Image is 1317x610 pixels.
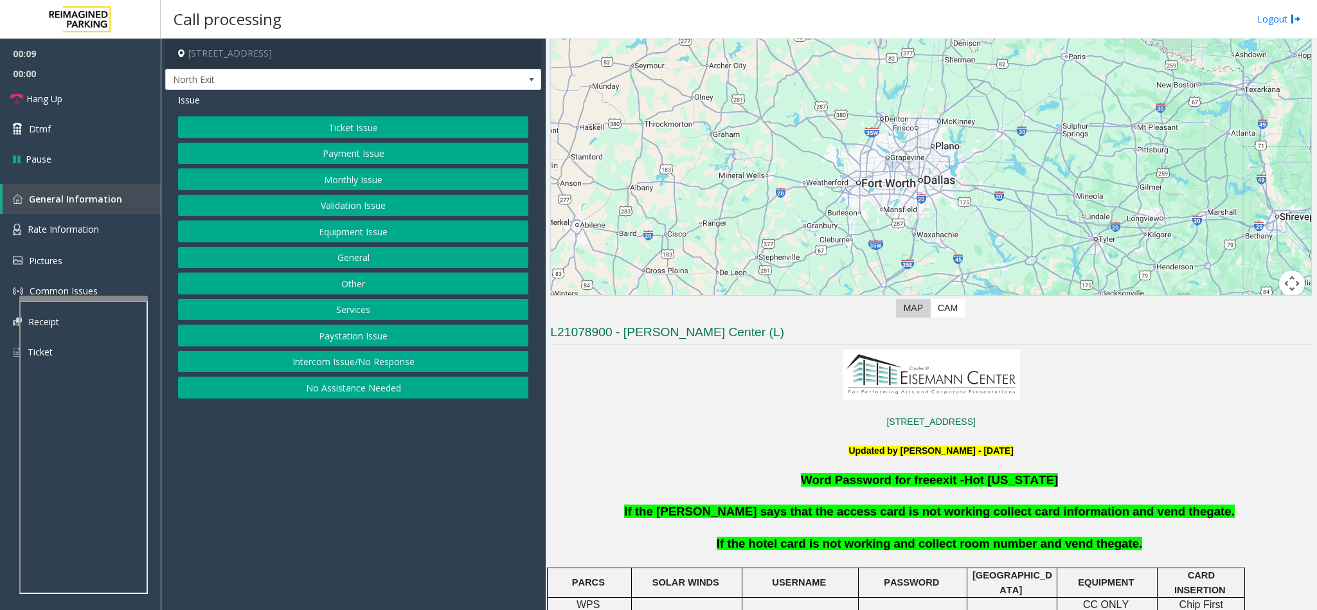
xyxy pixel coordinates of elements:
span: If the [PERSON_NAME] says that the access card is not working collect card information and vend the [624,505,1206,518]
button: Ticket Issue [178,116,528,138]
span: [GEOGRAPHIC_DATA] [972,570,1052,595]
img: 'icon' [13,318,22,326]
span: Hang Up [26,92,62,105]
span: PARCS [572,577,605,588]
span: exit - [936,473,964,487]
img: fff4a7276ae74cbe868202e4386c404a.jpg [843,350,1020,400]
span: CC ONLY [1083,599,1129,610]
img: 'icon' [13,224,21,235]
span: USERNAME [772,577,826,588]
font: Updated by [PERSON_NAME] - [DATE] [848,445,1013,456]
button: Services [178,299,528,321]
span: Rate Information [28,223,99,235]
span: gate. [1206,505,1235,518]
span: General Information [29,193,122,205]
img: 'icon' [13,256,22,265]
img: 'icon' [13,286,23,296]
span: PASSWORD [884,577,939,588]
button: Other [178,273,528,294]
span: Dtmf [29,122,51,136]
label: Map [896,299,931,318]
span: CARD INSERTION [1174,570,1226,595]
span: Pictures [29,255,62,267]
a: Logout [1257,12,1301,26]
a: Open this area in Google Maps (opens a new window) [554,295,596,312]
span: Word Password for free [801,473,936,487]
button: Validation Issue [178,195,528,217]
button: General [178,247,528,269]
span: North Exit [166,69,466,90]
h3: L21078900 - [PERSON_NAME] Center (L) [550,324,1312,345]
img: Google [554,295,596,312]
button: Equipment Issue [178,220,528,242]
span: WPS [577,599,600,610]
label: CAM [930,299,965,318]
span: If the hotel card is not working and collect room number and vend the [717,537,1115,550]
h3: Call processing [167,3,288,35]
span: Common Issues [30,285,98,297]
img: 'icon' [13,346,21,358]
button: Payment Issue [178,143,528,165]
a: [STREET_ADDRESS] [886,417,975,427]
img: logout [1291,12,1301,26]
button: Map camera controls [1279,271,1305,296]
span: Issue [178,93,200,107]
div: 2351Performance Drive , Richardson, TX [923,127,940,151]
img: 'icon' [13,194,22,204]
h4: [STREET_ADDRESS] [165,39,541,69]
button: No Assistance Needed [178,377,528,399]
span: SOLAR WINDS [652,577,719,588]
span: Hot [US_STATE] [964,473,1058,487]
button: Paystation Issue [178,325,528,346]
a: General Information [3,184,161,214]
button: Monthly Issue [178,168,528,190]
span: Pause [26,152,51,166]
button: Intercom Issue/No Response [178,351,528,373]
span: EQUIPMENT [1078,577,1134,588]
span: gate. [1115,537,1143,550]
